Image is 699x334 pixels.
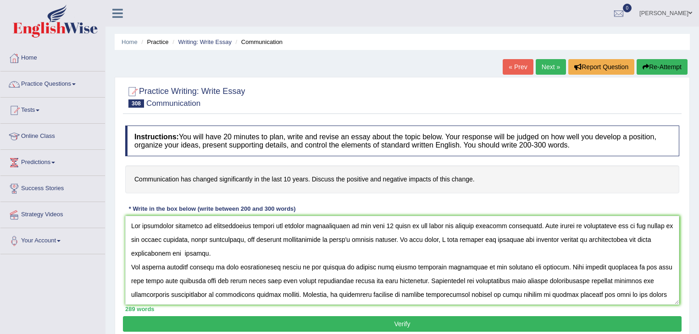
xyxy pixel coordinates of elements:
button: Verify [123,316,682,332]
div: 289 words [125,305,679,313]
a: « Prev [503,59,533,75]
div: * Write in the box below (write between 200 and 300 words) [125,205,299,214]
a: Practice Questions [0,71,105,94]
b: Instructions: [134,133,179,141]
a: Strategy Videos [0,202,105,225]
li: Practice [139,38,168,46]
h4: You will have 20 minutes to plan, write and revise an essay about the topic below. Your response ... [125,126,679,156]
a: Your Account [0,228,105,251]
span: 0 [623,4,632,12]
button: Re-Attempt [637,59,688,75]
a: Home [122,38,138,45]
h4: Communication has changed significantly in the last 10 years. Discuss the positive and negative i... [125,165,679,193]
a: Tests [0,98,105,120]
a: Next » [536,59,566,75]
a: Home [0,45,105,68]
a: Online Class [0,124,105,147]
span: 308 [128,99,144,108]
li: Communication [233,38,283,46]
button: Report Question [568,59,634,75]
a: Success Stories [0,176,105,199]
h2: Practice Writing: Write Essay [125,85,245,108]
small: Communication [146,99,200,108]
a: Predictions [0,150,105,173]
a: Writing: Write Essay [178,38,232,45]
